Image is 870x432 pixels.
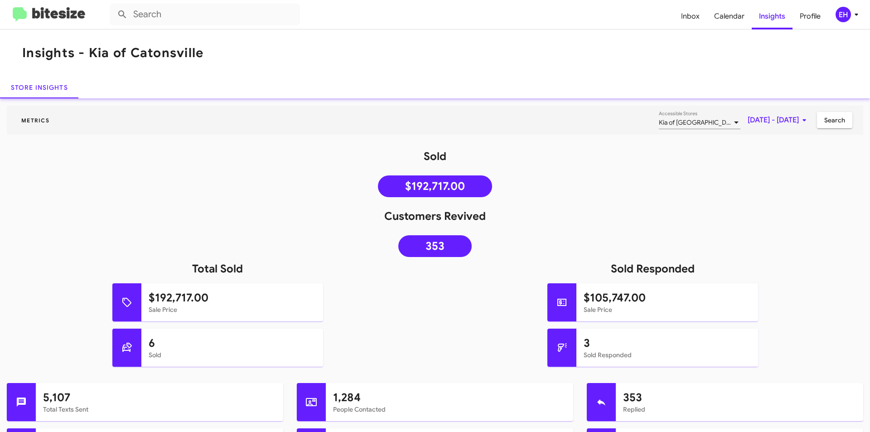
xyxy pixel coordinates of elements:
[740,112,817,128] button: [DATE] - [DATE]
[43,390,276,405] h1: 5,107
[623,390,856,405] h1: 353
[405,182,465,191] span: $192,717.00
[584,291,751,305] h1: $105,747.00
[752,3,793,29] a: Insights
[435,262,870,276] h1: Sold Responded
[793,3,828,29] a: Profile
[584,336,751,350] h1: 3
[43,405,276,414] mat-card-subtitle: Total Texts Sent
[674,3,707,29] a: Inbox
[149,350,316,359] mat-card-subtitle: Sold
[824,112,845,128] span: Search
[149,291,316,305] h1: $192,717.00
[333,405,566,414] mat-card-subtitle: People Contacted
[748,112,810,128] span: [DATE] - [DATE]
[817,112,852,128] button: Search
[836,7,851,22] div: EH
[659,118,739,126] span: Kia of [GEOGRAPHIC_DATA]
[22,46,203,60] h1: Insights - Kia of Catonsville
[623,405,856,414] mat-card-subtitle: Replied
[14,117,57,124] span: Metrics
[828,7,860,22] button: EH
[707,3,752,29] a: Calendar
[584,305,751,314] mat-card-subtitle: Sale Price
[333,390,566,405] h1: 1,284
[110,4,300,25] input: Search
[584,350,751,359] mat-card-subtitle: Sold Responded
[149,305,316,314] mat-card-subtitle: Sale Price
[425,242,445,251] span: 353
[149,336,316,350] h1: 6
